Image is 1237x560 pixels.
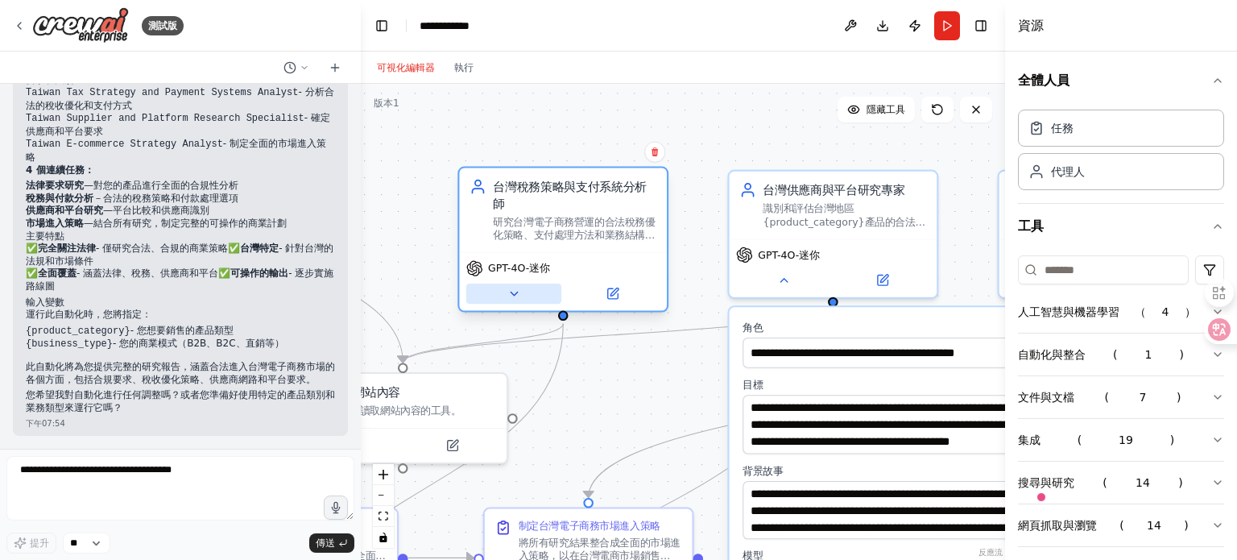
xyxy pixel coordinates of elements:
[1185,305,1196,318] font: ）
[26,297,64,308] font: 輸入變數
[26,218,84,229] font: 市場進入策略
[374,97,393,109] font: 版本
[1135,305,1146,318] font: （
[420,18,555,34] nav: 麵包屑
[103,205,209,216] font: —平台比較和供應商識別
[373,485,394,506] button: 縮小
[1105,391,1109,404] font: (
[26,113,304,124] code: Taiwan Supplier and Platform Research Specialist
[26,419,65,428] font: 下午07:54
[316,537,335,549] font: 傳送
[26,243,38,254] font: ✅
[26,205,103,216] font: 供應商和平台研究
[1119,519,1123,532] font: (
[970,15,992,37] button: 隱藏右側邊欄
[1018,73,1069,88] font: 全體人員
[395,307,842,363] g: Edge from ae4e16c4-e4f8-4675-98f5-70c330ba1831 to 1d845deb-4174-47b0-a70e-172d6c032116
[329,386,400,400] font: 閱讀網站內容
[488,263,549,275] font: GPT-4O-迷你
[1018,504,1224,546] button: 網頁抓取與瀏覽(14)
[309,533,354,553] button: 傳送
[26,86,334,111] font: - 分析合法的稅收優化和支付方式
[1018,462,1224,504] button: 搜尋與研究(14)
[6,533,56,554] button: 提升
[370,15,393,37] button: 隱藏左側邊欄
[1179,348,1183,361] font: )
[1018,291,1224,333] button: 人工智慧與機器學習（4）
[26,326,130,337] code: {product_category}
[454,62,474,73] font: 執行
[565,284,660,304] button: 在側面板中打開
[867,104,905,115] font: 隱藏工具
[1184,519,1188,532] font: )
[1018,519,1097,532] font: 網頁抓取與瀏覽
[26,112,330,137] font: - 確定供應商和平台要求
[834,270,929,290] button: 在側面板中打開
[26,309,151,320] font: 運行此自動化時，您將指定：
[1136,476,1150,489] font: 14
[84,180,238,191] font: —對您的產品進行全面的合規性分析
[26,230,64,242] font: 主要特點
[32,7,129,44] img: 標識
[26,361,335,385] font: 此自動化將為您提供完整的研究報告，涵蓋合法進入台灣電子商務市場的各個方面，包括合規要求、稅收優化策略、供應商網路和平台要求。
[93,193,238,204] font: －合法的稅務策略和付款處理選項
[493,180,647,210] font: 台灣稅務策略與支付系統分析師
[1018,305,1119,318] font: 人工智慧與機器學習
[130,325,234,336] font: - 您想要銷售的產品類型
[1018,376,1224,418] button: 文件與文檔(7)
[393,97,399,109] font: 1
[404,436,499,456] button: 在側面板中打開
[297,372,508,464] div: ScrapeWebsiteTool閱讀網站內容可用於讀取網站內容的工具。
[743,321,763,334] font: 角色
[758,249,819,261] font: GPT-4O-迷你
[377,62,435,73] font: 可視化編輯器
[519,520,660,532] font: 制定台灣電子商務市場進入策略
[457,170,668,316] div: 台灣稅務策略與支付系統分析師研究台灣電子商務營運的合法稅務優化策略、支付處理方法和業務結構選擇，重點關注{business_type}商業模式GPT-4O-迷你
[644,142,665,163] button: Delete node
[1178,476,1182,489] font: )
[1018,249,1224,560] div: 工具
[38,268,77,279] font: 全面覆蓋
[1113,348,1117,361] font: (
[26,164,94,176] font: 4 個連續任務：
[277,58,316,77] button: 切換到上一個聊天
[978,548,1003,557] font: 反應流
[1018,103,1224,203] div: 全體人員
[26,180,84,191] font: 法律要求研究
[26,87,298,98] code: Taiwan Tax Strategy and Payment Systems Analyst
[1119,433,1133,446] font: 19
[113,338,284,349] font: - 您的商業模式（B2B、B2C、直銷等）
[1018,391,1074,404] font: 文件與文檔
[1145,348,1152,361] font: 1
[1018,58,1224,103] button: 全體人員
[26,268,38,279] font: ✅
[727,170,938,299] div: 台灣供應商與平台研究專家識別和評估台灣地區{product_category}產品的合法供應商、製造商和分銷商，並分析主要電子商務平台及其要求GPT-4O-迷你角色目標**** **** ***...
[763,183,904,197] font: 台灣供應商與平台研究專家
[978,548,1003,557] a: React Flow 歸因
[1078,433,1082,446] font: (
[322,58,348,77] button: 開始新聊天
[838,97,915,122] button: 隱藏工具
[26,139,223,150] code: Taiwan E-commerce Strategy Analyst
[26,268,333,292] font: - 逐步實施路線圖
[1147,519,1161,532] font: 14
[26,338,113,350] code: {business_type}
[1018,218,1044,234] font: 工具
[1018,419,1224,461] button: 集成(19)
[1162,305,1169,318] font: 4
[329,405,461,417] font: 可用於讀取網站內容的工具。
[26,60,332,85] font: - 研究法律要求和法規
[324,496,348,520] button: 點擊說出您的自動化想法
[84,218,287,229] font: —結合所有研究，制定完整的可操作的商業計劃
[743,379,763,391] font: 目標
[1140,391,1147,404] font: 7
[1051,165,1085,178] font: 代理人
[1103,476,1107,489] font: (
[1018,334,1224,375] button: 自動化與整合(1)
[743,465,783,477] font: 背景故事
[1051,122,1074,135] font: 任務
[373,527,394,548] button: 切換互動性
[763,202,925,255] font: 識別和評估台灣地區{product_category}產品的合法供應商、製造商和分銷商，並分析主要電子商務平台及其要求
[148,20,177,31] font: 測試版
[230,268,288,279] font: 可操作的輸出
